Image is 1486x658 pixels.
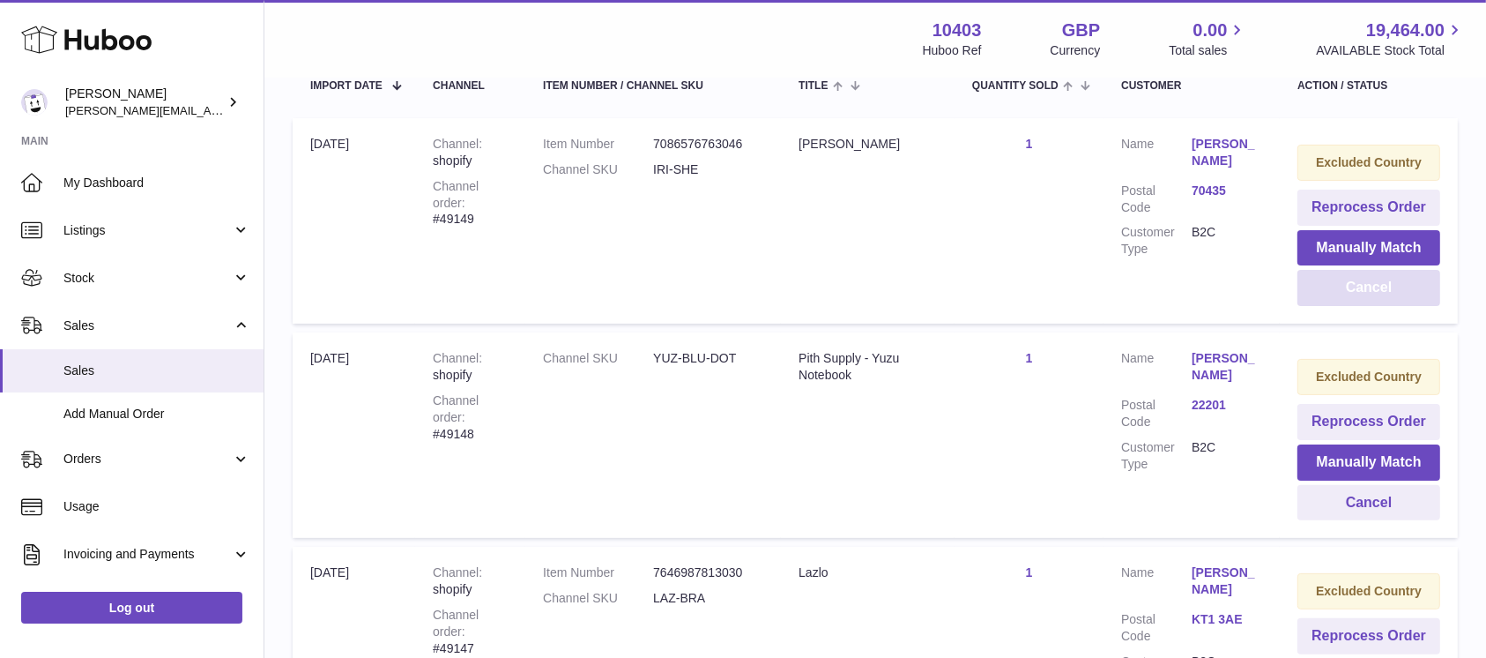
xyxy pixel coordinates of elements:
[63,406,250,422] span: Add Manual Order
[1192,439,1262,473] dd: B2C
[1192,350,1262,384] a: [PERSON_NAME]
[1121,439,1192,473] dt: Customer Type
[932,19,982,42] strong: 10403
[1121,80,1262,92] div: Customer
[433,137,482,151] strong: Channel
[653,136,763,153] dd: 7086576763046
[1192,224,1262,258] dd: B2C
[543,565,653,581] dt: Item Number
[543,136,653,153] dt: Item Number
[653,565,763,581] dd: 7646987813030
[1121,565,1192,602] dt: Name
[1192,611,1262,628] a: KT1 3AE
[433,608,479,639] strong: Channel order
[1192,183,1262,199] a: 70435
[799,565,937,581] div: Lazlo
[543,161,653,178] dt: Channel SKU
[433,607,508,657] div: #49147
[1169,42,1247,59] span: Total sales
[1192,136,1262,169] a: [PERSON_NAME]
[1062,19,1100,42] strong: GBP
[1121,611,1192,645] dt: Postal Code
[433,393,508,443] div: #49148
[63,270,232,287] span: Stock
[543,590,653,607] dt: Channel SKU
[433,565,482,579] strong: Channel
[1026,351,1033,365] a: 1
[1121,136,1192,174] dt: Name
[1121,183,1192,216] dt: Postal Code
[1297,190,1440,226] button: Reprocess Order
[799,136,937,153] div: [PERSON_NAME]
[433,350,508,384] div: shopify
[63,363,250,379] span: Sales
[63,451,232,467] span: Orders
[433,178,508,228] div: #49149
[1297,618,1440,654] button: Reprocess Order
[653,161,763,178] dd: IRI-SHE
[972,80,1059,92] span: Quantity Sold
[63,318,232,334] span: Sales
[543,350,653,367] dt: Channel SKU
[1297,445,1440,481] button: Manually Match
[1193,19,1228,42] span: 0.00
[63,222,232,239] span: Listings
[63,175,250,191] span: My Dashboard
[293,333,415,538] td: [DATE]
[799,350,937,384] div: Pith Supply - Yuzu Notebook
[1297,230,1440,266] button: Manually Match
[21,89,48,116] img: keval@makerscabinet.com
[1026,137,1033,151] a: 1
[433,393,479,424] strong: Channel order
[21,592,242,624] a: Log out
[1121,224,1192,258] dt: Customer Type
[433,80,508,92] div: Channel
[1316,584,1422,598] strong: Excluded Country
[63,498,250,515] span: Usage
[653,350,763,367] dd: YUZ-BLU-DOT
[1121,350,1192,388] dt: Name
[65,86,224,119] div: [PERSON_NAME]
[1297,404,1440,440] button: Reprocess Order
[1192,397,1262,414] a: 22201
[1316,19,1465,59] a: 19,464.00 AVAILABLE Stock Total
[63,546,232,563] span: Invoicing and Payments
[1297,485,1440,521] button: Cancel
[1051,42,1101,59] div: Currency
[653,590,763,607] dd: LAZ-BRA
[1169,19,1247,59] a: 0.00 Total sales
[1297,270,1440,306] button: Cancel
[923,42,982,59] div: Huboo Ref
[310,80,383,92] span: Import date
[1316,370,1422,384] strong: Excluded Country
[433,136,508,169] div: shopify
[293,118,415,324] td: [DATE]
[543,80,763,92] div: Item Number / Channel SKU
[433,351,482,365] strong: Channel
[433,565,508,598] div: shopify
[433,179,479,210] strong: Channel order
[1121,397,1192,430] dt: Postal Code
[1316,42,1465,59] span: AVAILABLE Stock Total
[1192,565,1262,598] a: [PERSON_NAME]
[799,80,828,92] span: Title
[65,103,353,117] span: [PERSON_NAME][EMAIL_ADDRESS][DOMAIN_NAME]
[1297,80,1440,92] div: Action / Status
[1026,565,1033,579] a: 1
[1366,19,1445,42] span: 19,464.00
[1316,155,1422,169] strong: Excluded Country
